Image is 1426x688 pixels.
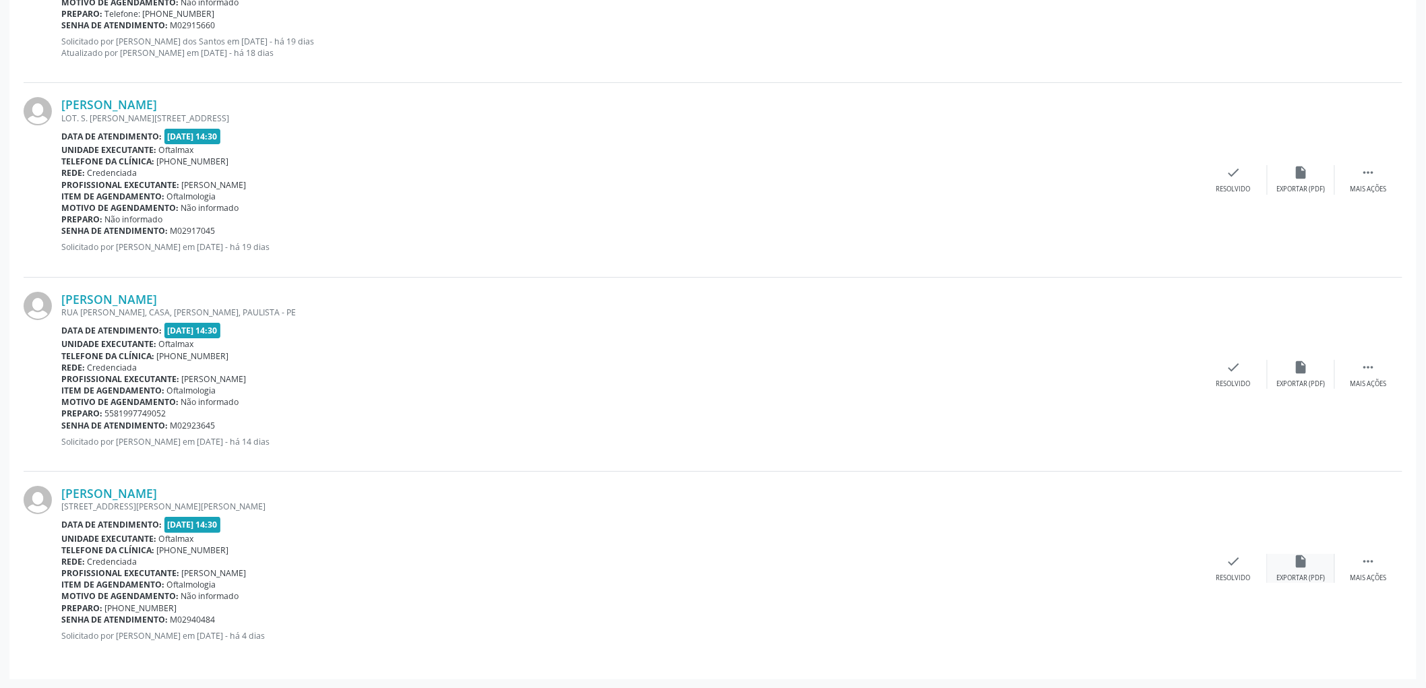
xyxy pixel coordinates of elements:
[61,630,1200,642] p: Solicitado por [PERSON_NAME] em [DATE] - há 4 dias
[1294,165,1309,180] i: insert_drive_file
[170,614,216,625] span: M02940484
[61,156,154,167] b: Telefone da clínica:
[182,179,247,191] span: [PERSON_NAME]
[61,167,85,179] b: Rede:
[1216,379,1251,389] div: Resolvido
[61,202,179,214] b: Motivo de agendamento:
[164,517,221,532] span: [DATE] 14:30
[1277,573,1326,583] div: Exportar (PDF)
[61,350,154,362] b: Telefone da clínica:
[61,338,156,350] b: Unidade executante:
[181,590,239,602] span: Não informado
[1294,360,1309,375] i: insert_drive_file
[61,436,1200,447] p: Solicitado por [PERSON_NAME] em [DATE] - há 14 dias
[167,579,216,590] span: Oftalmologia
[1277,379,1326,389] div: Exportar (PDF)
[1227,360,1241,375] i: check
[1277,185,1326,194] div: Exportar (PDF)
[61,544,154,556] b: Telefone da clínica:
[61,385,164,396] b: Item de agendamento:
[167,385,216,396] span: Oftalmologia
[167,191,216,202] span: Oftalmologia
[61,179,179,191] b: Profissional executante:
[1227,165,1241,180] i: check
[61,602,102,614] b: Preparo:
[61,113,1200,124] div: LOT. S. [PERSON_NAME][STREET_ADDRESS]
[61,486,157,501] a: [PERSON_NAME]
[24,486,52,514] img: img
[61,590,179,602] b: Motivo de agendamento:
[88,362,137,373] span: Credenciada
[61,420,168,431] b: Senha de atendimento:
[1351,379,1387,389] div: Mais ações
[61,292,157,307] a: [PERSON_NAME]
[164,129,221,144] span: [DATE] 14:30
[61,556,85,567] b: Rede:
[61,214,102,225] b: Preparo:
[1351,573,1387,583] div: Mais ações
[105,214,163,225] span: Não informado
[164,323,221,338] span: [DATE] 14:30
[61,396,179,408] b: Motivo de agendamento:
[159,533,194,544] span: Oftalmax
[105,408,166,419] span: 5581997749052
[24,97,52,125] img: img
[61,567,179,579] b: Profissional executante:
[61,519,162,530] b: Data de atendimento:
[61,325,162,336] b: Data de atendimento:
[61,501,1200,512] div: [STREET_ADDRESS][PERSON_NAME][PERSON_NAME]
[1227,554,1241,569] i: check
[182,567,247,579] span: [PERSON_NAME]
[61,144,156,156] b: Unidade executante:
[61,241,1200,253] p: Solicitado por [PERSON_NAME] em [DATE] - há 19 dias
[159,144,194,156] span: Oftalmax
[61,20,168,31] b: Senha de atendimento:
[24,292,52,320] img: img
[170,20,216,31] span: M02915660
[157,156,229,167] span: [PHONE_NUMBER]
[105,8,215,20] span: Telefone: [PHONE_NUMBER]
[1361,554,1376,569] i: 
[61,97,157,112] a: [PERSON_NAME]
[88,167,137,179] span: Credenciada
[1351,185,1387,194] div: Mais ações
[61,131,162,142] b: Data de atendimento:
[159,338,194,350] span: Oftalmax
[1361,165,1376,180] i: 
[1294,554,1309,569] i: insert_drive_file
[61,8,102,20] b: Preparo:
[61,362,85,373] b: Rede:
[1216,185,1251,194] div: Resolvido
[170,420,216,431] span: M02923645
[181,202,239,214] span: Não informado
[157,544,229,556] span: [PHONE_NUMBER]
[88,556,137,567] span: Credenciada
[61,36,1200,59] p: Solicitado por [PERSON_NAME] dos Santos em [DATE] - há 19 dias Atualizado por [PERSON_NAME] em [D...
[1216,573,1251,583] div: Resolvido
[61,579,164,590] b: Item de agendamento:
[61,373,179,385] b: Profissional executante:
[105,602,177,614] span: [PHONE_NUMBER]
[181,396,239,408] span: Não informado
[61,533,156,544] b: Unidade executante:
[170,225,216,237] span: M02917045
[61,614,168,625] b: Senha de atendimento:
[1361,360,1376,375] i: 
[157,350,229,362] span: [PHONE_NUMBER]
[61,408,102,419] b: Preparo:
[61,307,1200,318] div: RUA [PERSON_NAME], CASA, [PERSON_NAME], PAULISTA - PE
[61,191,164,202] b: Item de agendamento:
[61,225,168,237] b: Senha de atendimento:
[182,373,247,385] span: [PERSON_NAME]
